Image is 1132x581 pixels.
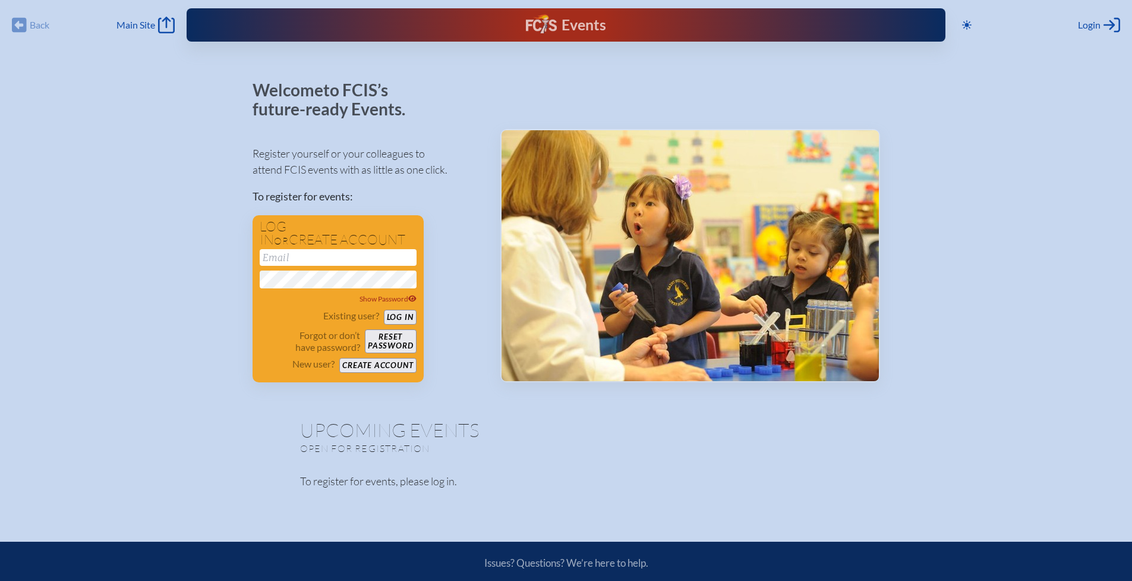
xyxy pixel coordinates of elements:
img: Events [502,130,879,381]
div: FCIS Events — Future ready [395,14,736,36]
p: New user? [292,358,335,370]
p: To register for events, please log in. [300,473,833,489]
span: Show Password [360,294,417,303]
p: Forgot or don’t have password? [260,329,361,353]
span: Login [1078,19,1101,31]
p: To register for events: [253,189,481,205]
h1: Log in create account [260,220,417,247]
button: Log in [384,310,417,325]
button: Resetpassword [365,329,416,353]
a: Main Site [116,17,175,33]
button: Create account [339,358,416,373]
p: Issues? Questions? We’re here to help. [357,557,775,569]
p: Register yourself or your colleagues to attend FCIS events with as little as one click. [253,146,481,178]
p: Welcome to FCIS’s future-ready Events. [253,81,419,118]
span: or [274,235,289,247]
p: Open for registration [300,442,614,454]
input: Email [260,249,417,266]
span: Main Site [116,19,155,31]
p: Existing user? [323,310,379,322]
h1: Upcoming Events [300,420,833,439]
